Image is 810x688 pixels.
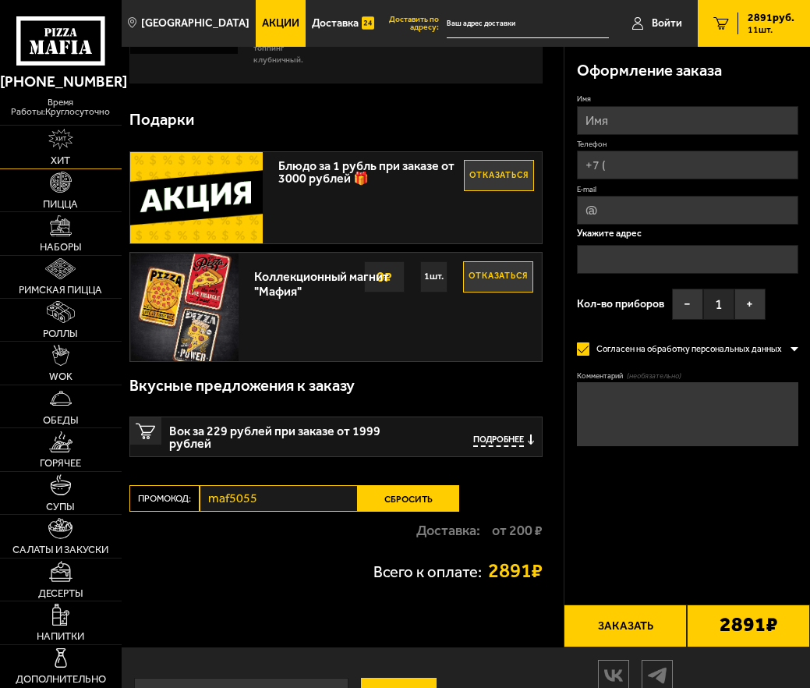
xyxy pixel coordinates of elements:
span: Римская пицца [19,285,102,295]
p: Всего к оплате: [373,564,482,580]
span: 2891 руб. [748,12,794,23]
span: Обеды [43,415,79,425]
input: +7 ( [577,151,798,179]
span: Вок за 229 рублей при заказе от 1999 рублей [169,417,416,450]
span: Дополнительно [16,674,106,684]
label: Комментарий [577,371,798,381]
button: + [734,289,766,320]
button: Подробнее [473,434,534,447]
span: Акции [262,18,299,29]
input: @ [577,196,798,225]
span: 11 шт. [748,25,794,34]
span: Войти [652,18,682,29]
input: Ваш адрес доставки [447,9,609,38]
label: Телефон [577,139,798,150]
span: (необязательно) [627,371,681,381]
span: Горячее [40,458,81,468]
img: 15daf4d41897b9f0e9f617042186c801.svg [362,13,374,32]
span: 1 [703,289,734,320]
button: Заказать [564,605,687,647]
h3: Подарки [129,112,194,127]
p: Доставка: [416,523,480,537]
span: Доставить по адресу: [380,16,446,32]
span: Блюдо за 1 рубль при заказе от 3000 рублей 🎁 [278,152,464,185]
span: Пицца [43,199,78,209]
strong: от 200 ₽ [492,523,543,537]
span: [GEOGRAPHIC_DATA] [141,18,249,29]
span: Кол-во приборов [577,299,664,310]
a: Коллекционный магнит "Мафия"Отказаться0₽1шт. [130,253,542,361]
label: E-mail [577,184,798,195]
label: Согласен на обработку персональных данных [577,336,790,361]
span: Салаты и закуски [12,544,108,555]
h3: Вкусные предложения к заказу [129,378,355,393]
span: Наборы [40,242,82,252]
span: Доставка [312,18,359,29]
span: Подробнее [473,434,524,447]
span: Десерты [38,588,83,598]
span: Напитки [37,631,84,641]
strong: 2891 ₽ [488,561,543,581]
b: 2891 ₽ [720,615,778,637]
h3: Оформление заказа [577,62,722,78]
div: Коллекционный магнит "Мафия" [254,261,394,299]
span: Роллы [43,328,78,339]
p: Укажите адрес [577,229,798,238]
span: WOK [49,371,73,381]
input: Имя [577,106,798,135]
label: Имя [577,94,798,105]
button: Отказаться [463,261,533,293]
span: Супы [46,502,75,512]
span: Хит [51,155,70,165]
div: 1 шт. [420,261,447,293]
button: Отказаться [464,160,534,191]
label: Промокод: [129,485,200,512]
button: Сбросить [358,485,459,512]
button: − [672,289,703,320]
